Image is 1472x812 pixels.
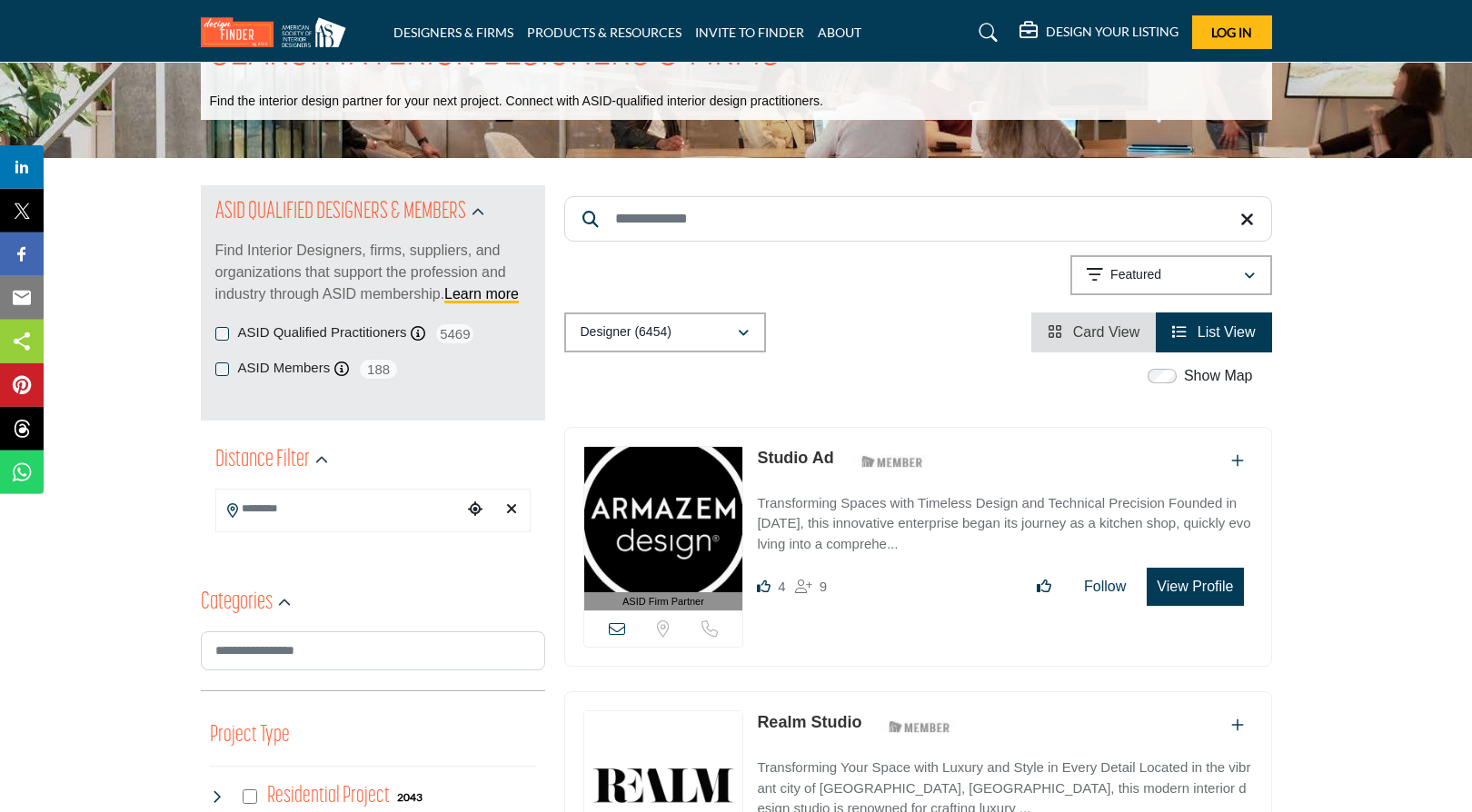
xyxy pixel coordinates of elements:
[238,322,407,343] label: ASID Qualified Practitioners
[215,444,310,477] h2: Distance Filter
[210,718,290,753] button: Project Type
[757,482,1252,555] a: Transforming Spaces with Timeless Design and Technical Precision Founded in [DATE], this innovati...
[1231,453,1244,469] a: Add To List
[358,358,399,381] span: 188
[1031,312,1156,352] li: Card View
[1070,255,1272,295] button: Featured
[267,780,390,812] h4: Residential Project: Types of projects range from simple residential renovations to highly comple...
[1048,324,1139,340] a: View Card
[818,25,861,40] a: ABOUT
[757,579,771,593] i: Likes
[444,286,519,302] a: Learn more
[215,362,229,376] input: ASID Members checkbox
[1231,718,1244,733] a: Add To List
[243,789,257,804] input: Select Residential Project checkbox
[1073,324,1140,340] span: Card View
[820,579,827,594] span: 9
[581,323,671,342] p: Designer (6454)
[216,491,462,527] input: Search Location
[397,791,423,804] b: 2043
[201,17,355,47] img: Site Logo
[584,447,743,592] img: Studio Ad
[498,490,525,530] div: Clear search location
[695,25,804,40] a: INVITE TO FINDER
[622,594,704,609] span: ASID Firm Partner
[1192,15,1272,49] button: Log In
[564,312,766,352] button: Designer (6454)
[462,490,489,530] div: Choose your current location
[238,358,331,379] label: ASID Members
[1211,25,1252,40] span: Log In
[215,327,229,341] input: ASID Qualified Practitioners checkbox
[210,93,823,111] p: Find the interior design partner for your next project. Connect with ASID-qualified interior desi...
[961,18,1010,47] a: Search
[1019,22,1179,44] div: DESIGN YOUR LISTING
[795,576,827,598] div: Followers
[879,715,960,738] img: ASID Members Badge Icon
[1198,324,1256,340] span: List View
[215,196,466,229] h2: ASID QUALIFIED DESIGNERS & MEMBERS
[851,451,933,473] img: ASID Members Badge Icon
[1046,24,1179,40] h5: DESIGN YOUR LISTING
[1172,324,1255,340] a: View List
[527,25,681,40] a: PRODUCTS & RESOURCES
[397,788,423,805] div: 2043 Results For Residential Project
[1184,365,1253,387] label: Show Map
[1156,312,1271,352] li: List View
[757,449,833,467] a: Studio Ad
[1072,569,1138,605] button: Follow
[757,493,1252,555] p: Transforming Spaces with Timeless Design and Technical Precision Founded in [DATE], this innovati...
[393,25,513,40] a: DESIGNERS & FIRMS
[1025,569,1063,605] button: Like listing
[215,240,531,305] p: Find Interior Designers, firms, suppliers, and organizations that support the profession and indu...
[201,587,273,619] h2: Categories
[1110,266,1161,284] p: Featured
[757,446,833,470] p: Studio Ad
[201,631,545,670] input: Search Category
[584,447,743,611] a: ASID Firm Partner
[757,713,861,731] a: Realm Studio
[434,322,475,345] span: 5469
[778,579,785,594] span: 4
[1147,568,1243,606] button: View Profile
[757,710,861,735] p: Realm Studio
[564,196,1272,242] input: Search Keyword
